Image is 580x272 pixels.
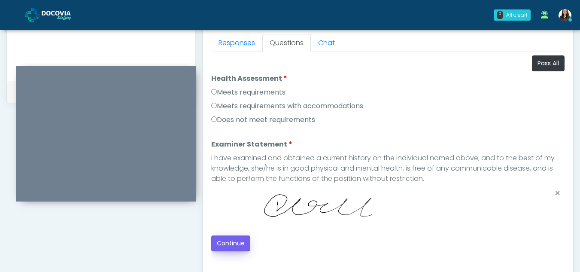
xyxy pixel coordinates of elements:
[211,235,250,251] button: Continue
[211,101,363,111] label: Meets requirements with accommodations
[211,115,315,125] label: Does not meet requirements
[211,87,285,98] label: Meets requirements
[42,11,85,19] img: Docovia
[211,139,292,150] label: Examiner Statement
[532,55,565,71] button: Pass All
[16,76,196,202] iframe: To enrich screen reader interactions, please activate Accessibility in Grammarly extension settings
[489,6,536,24] a: 0 All clear!
[559,9,571,22] img: Viral Patel
[506,11,527,19] div: All clear!
[211,103,217,108] input: Meets requirements with accommodations
[211,116,217,122] input: Does not meet requirements
[497,11,503,19] div: 0
[7,3,33,29] button: Open LiveChat chat widget
[25,8,39,22] img: Docovia
[211,89,217,95] input: Meets requirements
[211,184,388,225] img: 52L1q4AAAAGSURBVAMAeGAEWFHiNP8AAAAASUVORK5CYII=
[211,34,262,52] a: Responses
[311,34,342,52] a: Chat
[25,1,85,29] a: Docovia
[262,34,311,52] a: Questions
[211,73,287,84] label: Health Assessment
[211,153,565,184] div: I have examined and obtained a current history on the individual named above; and to the best of ...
